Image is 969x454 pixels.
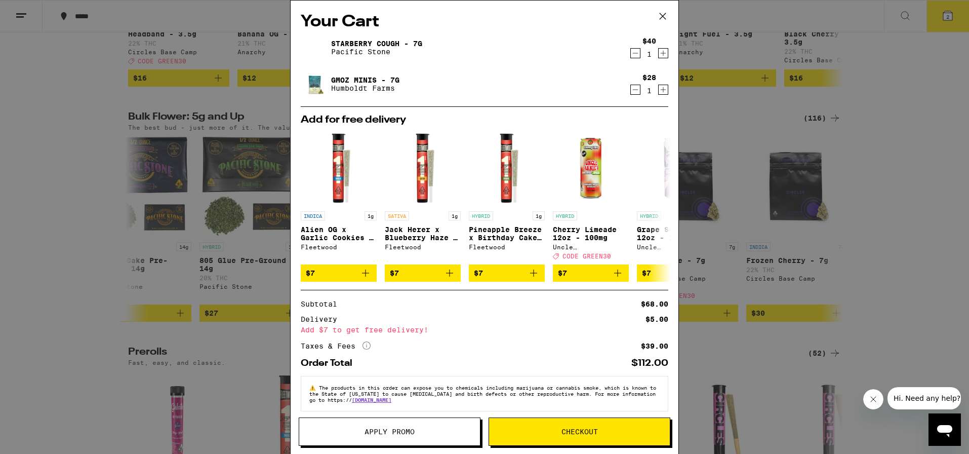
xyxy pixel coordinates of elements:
button: Add to bag [301,264,377,282]
a: StarBerry Cough - 7g [331,40,422,48]
a: [DOMAIN_NAME] [352,397,391,403]
span: CODE GREEN30 [562,253,611,259]
span: ⚠️ [309,385,319,391]
div: Subtotal [301,300,344,308]
button: Decrement [630,48,640,58]
div: Uncle [PERSON_NAME]'s [637,244,713,250]
p: Grape Soda Pop 12oz - 100mg [637,225,713,242]
p: 1g [365,211,377,220]
span: $7 [474,269,483,277]
button: Apply Promo [299,418,480,446]
span: $7 [558,269,567,277]
img: Uncle Arnie's - Cherry Limeade 12oz - 100mg [553,130,629,206]
button: Decrement [630,85,640,95]
button: Checkout [489,418,670,446]
div: Uncle [PERSON_NAME]'s [553,244,629,250]
div: 1 [642,87,656,95]
img: GMOz Minis - 7g [301,70,329,98]
p: HYBRID [553,211,577,220]
a: Open page for Grape Soda Pop 12oz - 100mg from Uncle Arnie's [637,130,713,264]
p: 1g [449,211,461,220]
a: Open page for Jack Herer x Blueberry Haze - 1g from Fleetwood [385,130,461,264]
iframe: Close message [863,389,883,409]
p: Alien OG x Garlic Cookies - 1g [301,225,377,242]
p: HYBRID [469,211,493,220]
div: $68.00 [641,300,668,308]
button: Add to bag [385,264,461,282]
p: Jack Herer x Blueberry Haze - 1g [385,225,461,242]
div: $28 [642,73,656,82]
button: Increment [658,48,668,58]
p: SATIVA [385,211,409,220]
p: Humboldt Farms [331,84,399,92]
div: Delivery [301,316,344,323]
div: Add $7 to get free delivery! [301,326,668,333]
a: Open page for Alien OG x Garlic Cookies - 1g from Fleetwood [301,130,377,264]
h2: Add for free delivery [301,115,668,125]
div: $39.00 [641,343,668,350]
span: Apply Promo [365,428,415,435]
div: 1 [642,50,656,58]
button: Add to bag [637,264,713,282]
div: $5.00 [645,316,668,323]
h2: Your Cart [301,11,668,33]
span: $7 [390,269,399,277]
a: Open page for Cherry Limeade 12oz - 100mg from Uncle Arnie's [553,130,629,264]
iframe: Message from company [887,387,961,409]
div: $40 [642,37,656,45]
div: Taxes & Fees [301,342,371,351]
span: $7 [642,269,651,277]
p: HYBRID [637,211,661,220]
img: Fleetwood - Jack Herer x Blueberry Haze - 1g [385,130,461,206]
div: $112.00 [631,359,668,368]
img: Fleetwood - Pineapple Breeze x Birthday Cake - 1g [469,130,545,206]
span: The products in this order can expose you to chemicals including marijuana or cannabis smoke, whi... [309,385,656,403]
button: Add to bag [553,264,629,282]
img: Fleetwood - Alien OG x Garlic Cookies - 1g [301,130,377,206]
button: Increment [658,85,668,95]
span: $7 [306,269,315,277]
div: Fleetwood [469,244,545,250]
div: Fleetwood [385,244,461,250]
button: Add to bag [469,264,545,282]
a: GMOz Minis - 7g [331,76,399,84]
p: Pineapple Breeze x Birthday Cake - 1g [469,225,545,242]
img: Uncle Arnie's - Grape Soda Pop 12oz - 100mg [637,130,713,206]
p: 1g [533,211,545,220]
img: StarBerry Cough - 7g [301,33,329,62]
a: Open page for Pineapple Breeze x Birthday Cake - 1g from Fleetwood [469,130,545,264]
div: Order Total [301,359,359,368]
p: Pacific Stone [331,48,422,56]
p: Cherry Limeade 12oz - 100mg [553,225,629,242]
iframe: Button to launch messaging window [928,413,961,446]
div: Fleetwood [301,244,377,250]
span: Checkout [561,428,598,435]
